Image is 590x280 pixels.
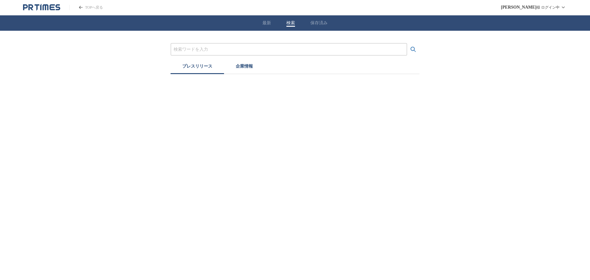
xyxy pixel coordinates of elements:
[174,46,404,53] input: プレスリリースおよび企業を検索する
[501,5,537,10] span: [PERSON_NAME]
[310,20,328,26] button: 保存済み
[69,5,103,10] a: PR TIMESのトップページはこちら
[171,61,224,74] button: プレスリリース
[224,61,265,74] button: 企業情報
[407,43,419,56] button: 検索する
[286,20,295,26] button: 検索
[23,4,60,11] a: PR TIMESのトップページはこちら
[262,20,271,26] button: 最新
